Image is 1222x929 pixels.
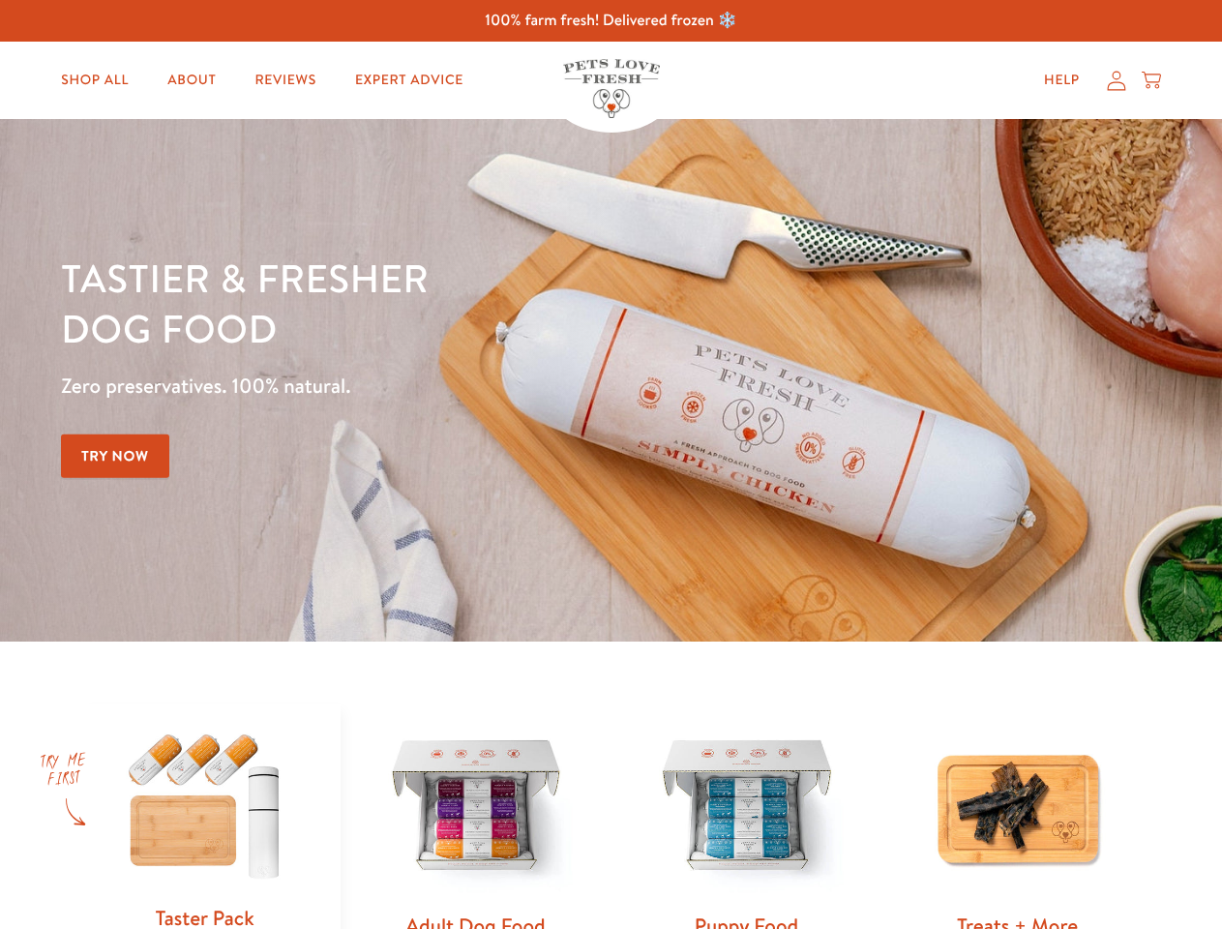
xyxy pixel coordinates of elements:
a: Try Now [61,435,169,478]
a: Expert Advice [340,61,479,100]
a: Shop All [45,61,144,100]
p: Zero preservatives. 100% natural. [61,369,794,404]
a: About [152,61,231,100]
a: Help [1028,61,1095,100]
a: Reviews [239,61,331,100]
img: Pets Love Fresh [563,59,660,118]
h1: Tastier & fresher dog food [61,253,794,353]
